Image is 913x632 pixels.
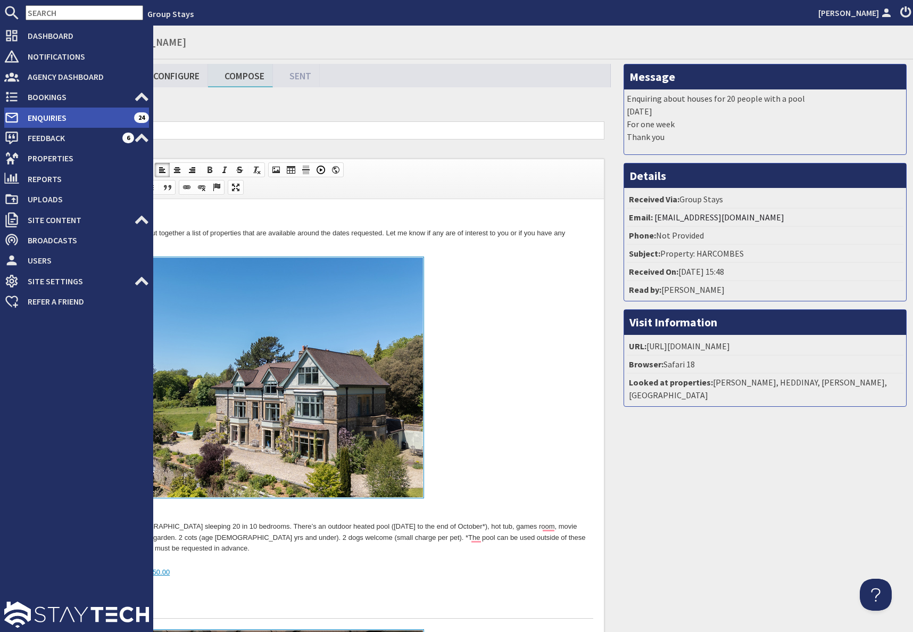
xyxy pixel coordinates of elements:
[4,129,149,146] a: Feedback 6
[4,232,149,249] a: Broadcasts
[250,163,264,177] a: Remove Format
[629,212,653,223] strong: Email:
[194,180,209,194] a: Unlink
[160,180,175,194] a: Block Quote
[185,163,200,177] a: Align Right
[11,58,385,299] img: kennard-hall-vacation-holiday-home-devon-sleeps-13.wide_content.jpg
[4,191,149,208] a: Uploads
[654,212,784,223] a: [EMAIL_ADDRESS][DOMAIN_NAME]
[627,374,903,404] li: [PERSON_NAME], HEDDINAY, [PERSON_NAME], [GEOGRAPHIC_DATA]
[629,230,656,241] strong: Phone:
[4,170,149,187] a: Reports
[629,359,663,370] strong: Browser:
[4,68,149,85] a: Agency Dashboard
[624,310,906,334] h3: Visit Information
[860,579,892,611] iframe: Toggle Customer Support
[32,369,131,377] a: [DATE] - WEEK from -£9,950.00
[19,252,149,269] span: Users
[629,284,661,295] strong: Read by:
[11,29,554,51] p: Thank you for your enquiry. I've put together a list of properties that are available around the ...
[155,163,170,177] a: Align Left
[228,180,243,194] a: Maximize
[134,112,149,123] span: 24
[627,356,903,374] li: Safari 18
[4,48,149,65] a: Notifications
[627,92,903,143] p: Enquiring about houses for 20 people with a pool [DATE] For one week Thank you
[19,27,149,44] span: Dashboard
[627,227,903,245] li: Not Provided
[269,163,284,177] a: Image
[273,64,320,87] a: Sent
[54,387,98,395] a: Find Out More
[627,245,903,263] li: Property: HARCOMBES
[19,150,149,167] span: Properties
[4,150,149,167] a: Properties
[19,68,149,85] span: Agency Dashboard
[11,322,554,355] p: Victorian country house in [GEOGRAPHIC_DATA] sleeping 20 in 10 bedrooms. There’s an outdoor heate...
[202,163,217,177] a: Bold
[629,266,678,277] strong: Received On:
[32,87,611,101] h3: Compose Reply
[137,64,208,87] a: Configure
[4,27,149,44] a: Dashboard
[328,163,343,177] a: IFrame
[818,6,894,19] a: [PERSON_NAME]
[19,129,122,146] span: Feedback
[629,377,713,388] strong: Looked at properties:
[147,9,194,19] a: Group Stays
[26,5,143,20] input: SEARCH
[11,307,554,318] h3: [PERSON_NAME]
[19,109,134,126] span: Enquiries
[4,252,149,269] a: Users
[19,211,134,228] span: Site Content
[4,293,149,310] a: Refer a Friend
[19,293,149,310] span: Refer a Friend
[627,338,903,356] li: [URL][DOMAIN_NAME]
[19,191,149,208] span: Uploads
[629,194,679,204] strong: Received Via:
[627,263,903,281] li: [DATE] 15:48
[624,163,906,188] h3: Details
[122,133,134,143] span: 6
[19,48,149,65] span: Notifications
[4,88,149,105] a: Bookings
[629,341,646,351] strong: URL:
[232,163,247,177] a: Strikethrough
[170,163,185,177] a: Center
[4,211,149,228] a: Site Content
[627,281,903,298] li: [PERSON_NAME]
[298,163,313,177] a: Insert Horizontal Line
[217,163,232,177] a: Italic
[19,88,134,105] span: Bookings
[4,602,149,628] img: staytech_l_w-4e588a39d9fa60e82540d7cfac8cfe4b7147e857d3e8dbdfbd41c59d52db0ec4.svg
[19,232,149,249] span: Broadcasts
[313,163,328,177] a: Insert a Youtube, Vimeo or Dailymotion video
[284,163,298,177] a: Table
[19,170,149,187] span: Reports
[11,11,554,22] p: Dear [PERSON_NAME] ,
[624,64,906,89] h3: Message
[209,180,224,194] a: Anchor
[19,273,134,290] span: Site Settings
[4,109,149,126] a: Enquiries 24
[11,358,554,368] h4: 1 Available Stay
[100,369,131,377] span: £9,950.00
[11,387,50,395] a: Book [DATE]
[208,64,273,87] a: Compose
[4,273,149,290] a: Site Settings
[179,180,194,194] a: Link
[627,191,903,209] li: Group Stays
[629,248,660,259] strong: Subject:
